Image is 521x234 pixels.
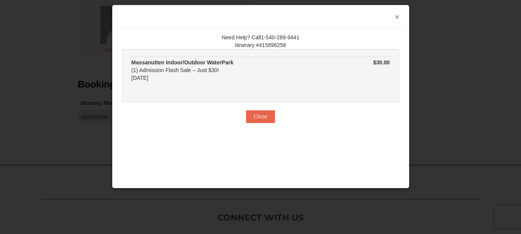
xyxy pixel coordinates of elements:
div: Need Help? Call1-540-289-9441 Itinerary #415896258 [122,34,400,49]
strong: Massanutten Indoor/Outdoor WaterPark [132,59,234,66]
button: × [395,13,400,21]
button: Close [246,110,275,123]
strong: $30.00 [373,59,390,66]
div: (1) Admission Flash Sale – Just $30! [DATE] [132,59,297,82]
